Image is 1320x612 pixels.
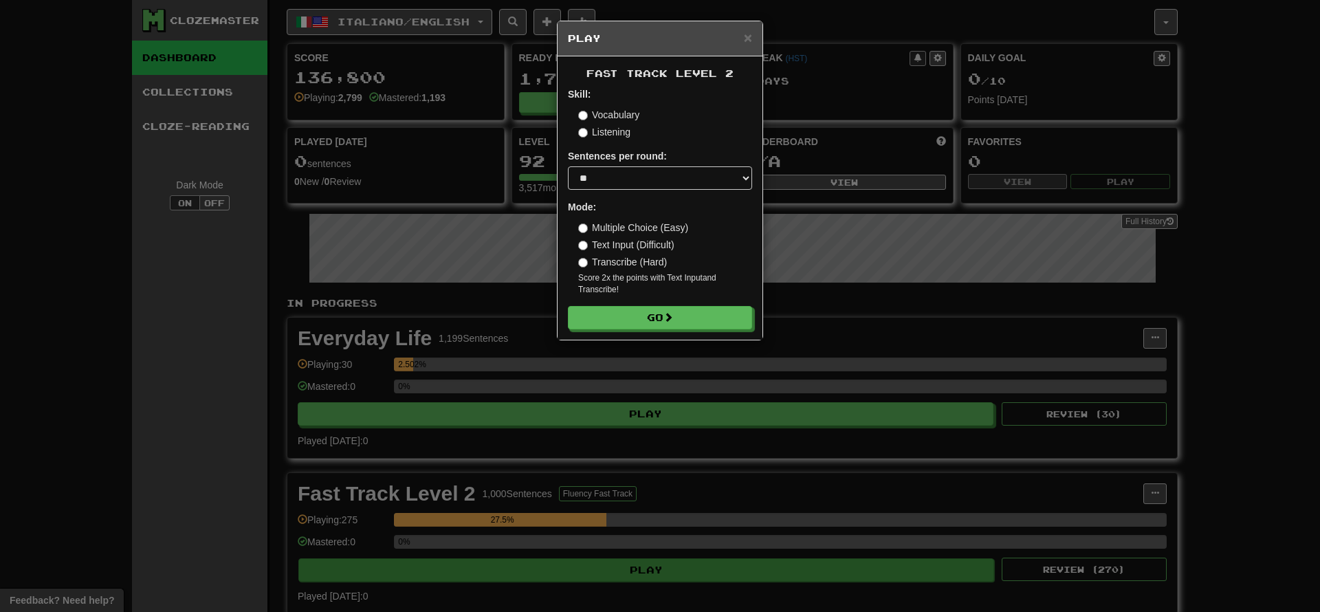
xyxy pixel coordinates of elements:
label: Vocabulary [578,108,639,122]
label: Sentences per round: [568,149,667,163]
strong: Skill: [568,89,591,100]
button: Close [744,30,752,45]
input: Vocabulary [578,111,588,120]
label: Text Input (Difficult) [578,238,674,252]
label: Transcribe (Hard) [578,255,667,269]
input: Text Input (Difficult) [578,241,588,250]
h5: Play [568,32,752,45]
label: Multiple Choice (Easy) [578,221,688,234]
input: Transcribe (Hard) [578,258,588,267]
input: Listening [578,128,588,138]
label: Listening [578,125,630,139]
small: Score 2x the points with Text Input and Transcribe ! [578,272,752,296]
span: Fast Track Level 2 [586,67,734,79]
button: Go [568,306,752,329]
strong: Mode: [568,201,596,212]
span: × [744,30,752,45]
input: Multiple Choice (Easy) [578,223,588,233]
